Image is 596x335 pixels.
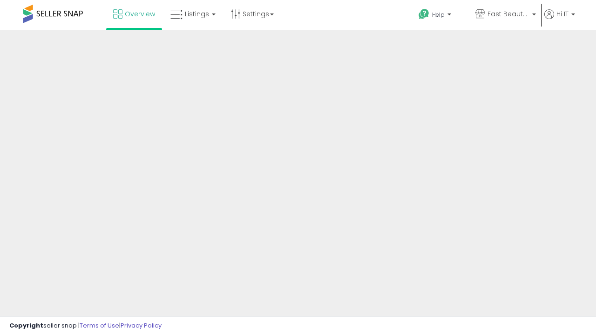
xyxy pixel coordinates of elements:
[80,321,119,330] a: Terms of Use
[411,1,467,30] a: Help
[125,9,155,19] span: Overview
[9,322,162,330] div: seller snap | |
[121,321,162,330] a: Privacy Policy
[185,9,209,19] span: Listings
[418,8,430,20] i: Get Help
[432,11,445,19] span: Help
[9,321,43,330] strong: Copyright
[556,9,569,19] span: Hi IT
[544,9,575,30] a: Hi IT
[488,9,529,19] span: Fast Beauty ([GEOGRAPHIC_DATA])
